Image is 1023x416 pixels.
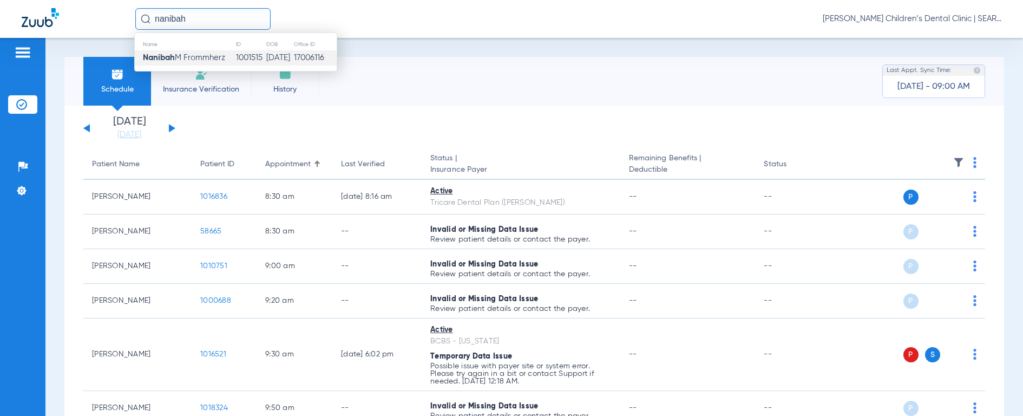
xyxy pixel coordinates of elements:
span: P [903,294,919,309]
td: -- [755,284,828,318]
div: BCBS - [US_STATE] [430,336,612,347]
span: Last Appt. Sync Time: [887,65,952,76]
li: [DATE] [97,116,162,140]
td: [PERSON_NAME] [83,249,192,284]
div: Last Verified [341,159,385,170]
img: filter.svg [953,157,964,168]
th: Office ID [293,38,337,50]
iframe: Chat Widget [969,364,1023,416]
a: [DATE] [97,129,162,140]
div: Patient ID [200,159,248,170]
p: Review patient details or contact the payer. [430,236,612,243]
th: Status | [422,149,620,180]
div: Tricare Dental Plan ([PERSON_NAME]) [430,197,612,209]
p: Review patient details or contact the payer. [430,270,612,278]
div: Patient ID [200,159,234,170]
img: hamburger-icon [14,46,31,59]
span: Insurance Verification [159,84,243,95]
span: S [925,347,940,362]
td: [PERSON_NAME] [83,318,192,391]
div: Patient Name [92,159,183,170]
img: Manual Insurance Verification [195,68,208,81]
img: Schedule [111,68,124,81]
span: -- [629,404,637,412]
td: -- [755,180,828,214]
span: Insurance Payer [430,164,612,175]
td: [DATE] 8:16 AM [332,180,422,214]
span: Invalid or Missing Data Issue [430,295,538,303]
div: Appointment [265,159,324,170]
td: [PERSON_NAME] [83,180,192,214]
td: 9:20 AM [257,284,332,318]
span: -- [629,193,637,200]
td: -- [332,249,422,284]
img: Zuub Logo [22,8,59,27]
td: 9:30 AM [257,318,332,391]
span: -- [629,297,637,304]
span: 1016521 [200,350,226,358]
th: Name [135,38,235,50]
span: Temporary Data Issue [430,353,512,360]
span: [DATE] - 09:00 AM [897,81,970,92]
td: -- [332,214,422,249]
th: DOB [266,38,293,50]
span: Deductible [629,164,747,175]
img: last sync help info [973,67,981,74]
td: 17006116 [293,50,337,66]
p: Review patient details or contact the payer. [430,305,612,313]
span: M Frommherz [143,54,225,62]
img: group-dot-blue.svg [973,349,976,360]
td: [PERSON_NAME] [83,214,192,249]
span: P [903,190,919,205]
img: History [279,68,292,81]
td: 1001515 [235,50,266,66]
td: -- [755,249,828,284]
span: P [903,347,919,362]
img: group-dot-blue.svg [973,191,976,202]
strong: Nanibah [143,54,175,62]
span: History [259,84,311,95]
div: Appointment [265,159,311,170]
img: group-dot-blue.svg [973,261,976,271]
img: Search Icon [141,14,150,24]
span: Invalid or Missing Data Issue [430,261,538,268]
span: Invalid or Missing Data Issue [430,226,538,233]
span: 1016836 [200,193,227,200]
div: Active [430,324,612,336]
img: group-dot-blue.svg [973,157,976,168]
th: Remaining Benefits | [620,149,756,180]
span: [PERSON_NAME] Children’s Dental Clinic | SEARHC [823,14,1001,24]
td: [PERSON_NAME] [83,284,192,318]
span: P [903,259,919,274]
img: group-dot-blue.svg [973,295,976,306]
td: -- [755,318,828,391]
div: Active [430,186,612,197]
span: 1010751 [200,262,227,270]
th: ID [235,38,266,50]
td: [DATE] [266,50,293,66]
span: Schedule [91,84,143,95]
th: Status [755,149,828,180]
input: Search for patients [135,8,271,30]
span: -- [629,262,637,270]
span: P [903,224,919,239]
span: 1018324 [200,404,228,412]
span: P [903,401,919,416]
div: Last Verified [341,159,413,170]
img: group-dot-blue.svg [973,226,976,237]
span: -- [629,350,637,358]
td: -- [755,214,828,249]
p: Possible issue with payer site or system error. Please try again in a bit or contact Support if n... [430,362,612,385]
span: 58665 [200,227,221,235]
span: 1000688 [200,297,231,304]
span: -- [629,227,637,235]
td: [DATE] 6:02 PM [332,318,422,391]
div: Patient Name [92,159,140,170]
span: Invalid or Missing Data Issue [430,402,538,410]
td: -- [332,284,422,318]
td: 8:30 AM [257,214,332,249]
td: 9:00 AM [257,249,332,284]
td: 8:30 AM [257,180,332,214]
